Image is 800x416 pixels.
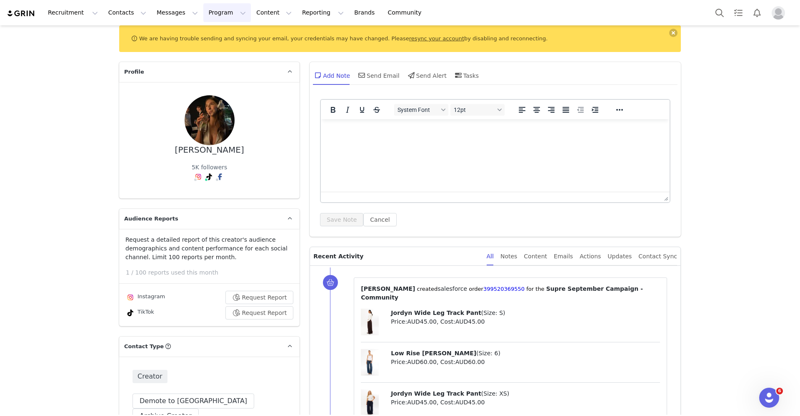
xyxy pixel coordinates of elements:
[487,247,494,266] div: All
[612,104,627,116] button: Reveal or hide additional toolbar items
[397,106,438,113] span: System Font
[391,358,660,366] p: Price: , Cost:
[407,399,437,406] span: AUD45.00
[409,35,464,42] a: resync your account
[767,6,793,20] button: Profile
[391,310,481,316] span: Jordyn Wide Leg Track Pant
[7,10,36,17] img: grin logo
[515,104,529,116] button: Align left
[559,104,573,116] button: Justify
[479,350,498,357] span: Size: 6
[132,370,167,383] span: Creator
[391,309,660,317] p: ( )
[759,388,779,408] iframe: Intercom live chat
[588,104,602,116] button: Increase indent
[349,3,382,22] a: Brands
[391,349,660,358] p: ( )
[524,247,547,266] div: Content
[729,3,747,22] a: Tasks
[455,318,485,325] span: AUD45.00
[125,292,165,302] div: Instagram
[320,213,363,226] button: Save Note
[326,104,340,116] button: Bold
[391,398,660,407] p: Price: , Cost:
[454,106,495,113] span: 12pt
[407,359,437,365] span: AUD60.00
[483,310,503,316] span: Size: S
[361,285,415,292] span: [PERSON_NAME]
[607,247,632,266] div: Updates
[776,388,783,394] span: 6
[483,286,525,292] a: 399520369550
[225,291,294,304] button: Request Report
[340,104,355,116] button: Italic
[453,65,479,85] div: Tasks
[203,3,251,22] button: Program
[391,317,660,326] p: Price: , Cost:
[500,247,517,266] div: Notes
[710,3,729,22] button: Search
[125,308,154,318] div: TikTok
[297,3,349,22] button: Reporting
[661,192,670,202] div: Press the Up and Down arrow keys to resize the editor.
[355,104,369,116] button: Underline
[391,389,660,398] p: ( )
[748,3,766,22] button: Notifications
[192,163,227,172] div: 5K followers
[437,285,467,292] span: salesforce
[530,104,544,116] button: Align center
[391,350,476,357] span: Low Rise [PERSON_NAME]
[313,65,350,85] div: Add Note
[195,173,202,180] img: instagram.svg
[544,104,558,116] button: Align right
[455,399,485,406] span: AUD45.00
[132,394,254,409] button: Demote to [GEOGRAPHIC_DATA]
[573,104,587,116] button: Decrease indent
[43,3,103,22] button: Recruitment
[361,285,660,302] p: ⁨ ⁩ created⁨ ⁩⁨⁩ order⁨ ⁩ for the ⁨ ⁩
[124,215,178,223] span: Audience Reports
[251,3,297,22] button: Content
[394,104,448,116] button: Fonts
[638,247,677,266] div: Contact Sync
[152,3,203,22] button: Messages
[321,119,670,192] iframe: Rich Text Area
[185,95,235,145] img: e17210e5-3c5a-496c-b1f6-578829201a76.jpg
[772,6,785,20] img: placeholder-profile.jpg
[127,294,134,301] img: instagram.svg
[225,306,294,319] button: Request Report
[455,359,485,365] span: AUD60.00
[370,104,384,116] button: Strikethrough
[313,247,480,265] p: Recent Activity
[175,145,244,155] div: [PERSON_NAME]
[406,65,447,85] div: Send Alert
[391,390,481,397] span: Jordyn Wide Leg Track Pant
[450,104,505,116] button: Font sizes
[124,68,144,76] span: Profile
[119,25,681,52] div: We are having trouble sending and syncing your email, your credentials may have changed. Please b...
[580,247,601,266] div: Actions
[124,342,164,351] span: Contact Type
[357,65,400,85] div: Send Email
[126,268,300,277] p: 1 / 100 reports used this month
[407,318,437,325] span: AUD45.00
[103,3,151,22] button: Contacts
[383,3,430,22] a: Community
[483,390,507,397] span: Size: XS
[363,213,396,226] button: Cancel
[554,247,573,266] div: Emails
[125,235,293,262] p: Request a detailed report of this creator's audience demographics and content performance for eac...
